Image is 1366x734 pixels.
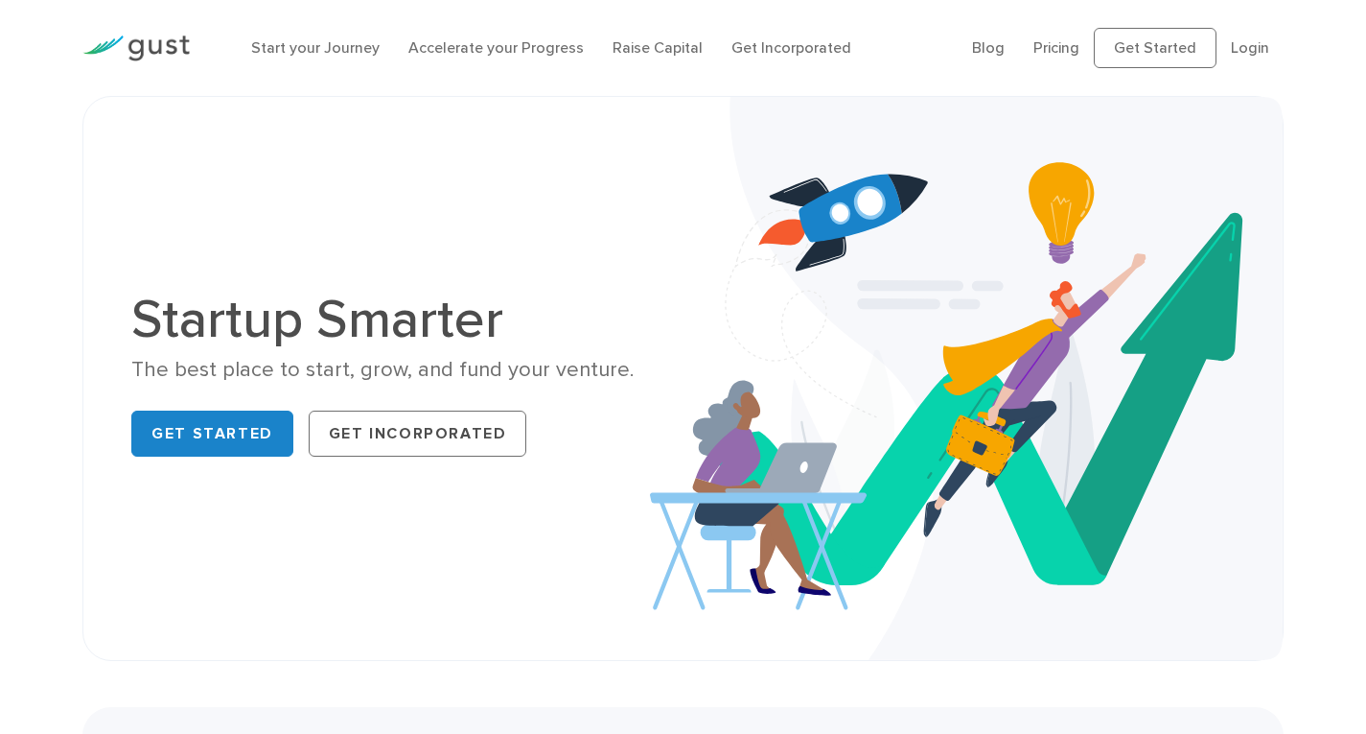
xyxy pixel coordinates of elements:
a: Get Started [131,411,293,457]
a: Login [1231,38,1269,57]
img: Gust Logo [82,36,190,61]
a: Get Incorporated [731,38,851,57]
h1: Startup Smarter [131,293,668,346]
a: Get Incorporated [309,411,527,457]
a: Blog [972,38,1005,57]
a: Get Started [1094,28,1216,68]
a: Raise Capital [613,38,703,57]
a: Pricing [1033,38,1079,57]
img: Startup Smarter Hero [650,97,1283,660]
a: Accelerate your Progress [408,38,584,57]
div: The best place to start, grow, and fund your venture. [131,356,668,384]
a: Start your Journey [251,38,380,57]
